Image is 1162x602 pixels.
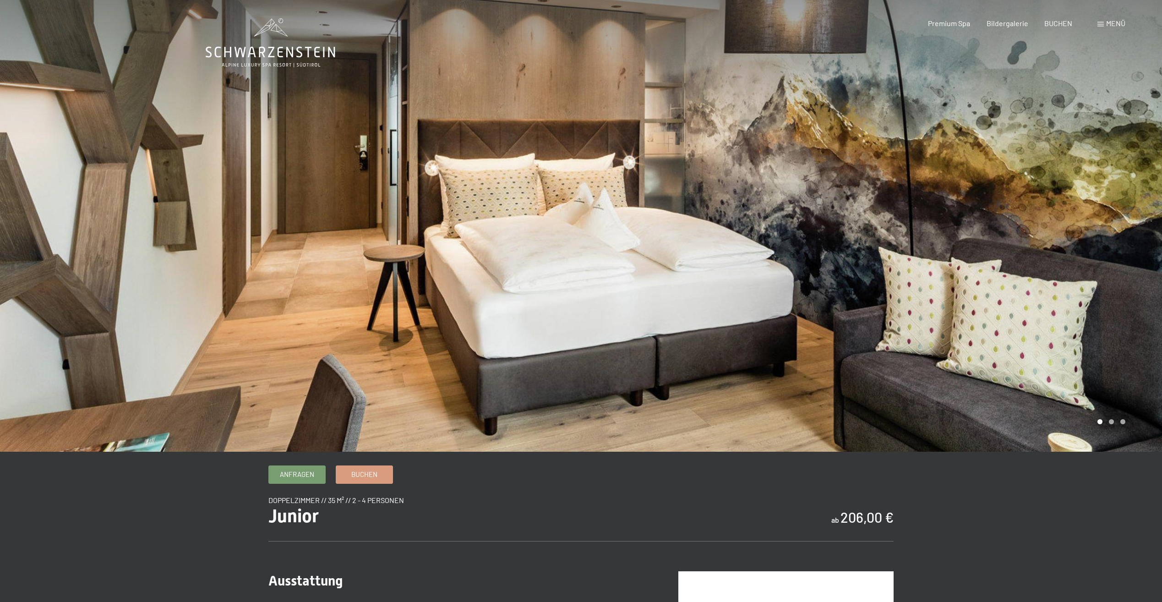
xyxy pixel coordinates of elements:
[831,515,839,524] span: ab
[840,509,894,525] b: 206,00 €
[269,466,325,483] a: Anfragen
[1044,19,1072,27] a: BUCHEN
[268,496,404,504] span: Doppelzimmer // 35 m² // 2 - 4 Personen
[268,573,343,589] span: Ausstattung
[1106,19,1125,27] span: Menü
[987,19,1028,27] a: Bildergalerie
[268,505,319,527] span: Junior
[351,470,377,479] span: Buchen
[336,466,393,483] a: Buchen
[928,19,970,27] a: Premium Spa
[280,470,314,479] span: Anfragen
